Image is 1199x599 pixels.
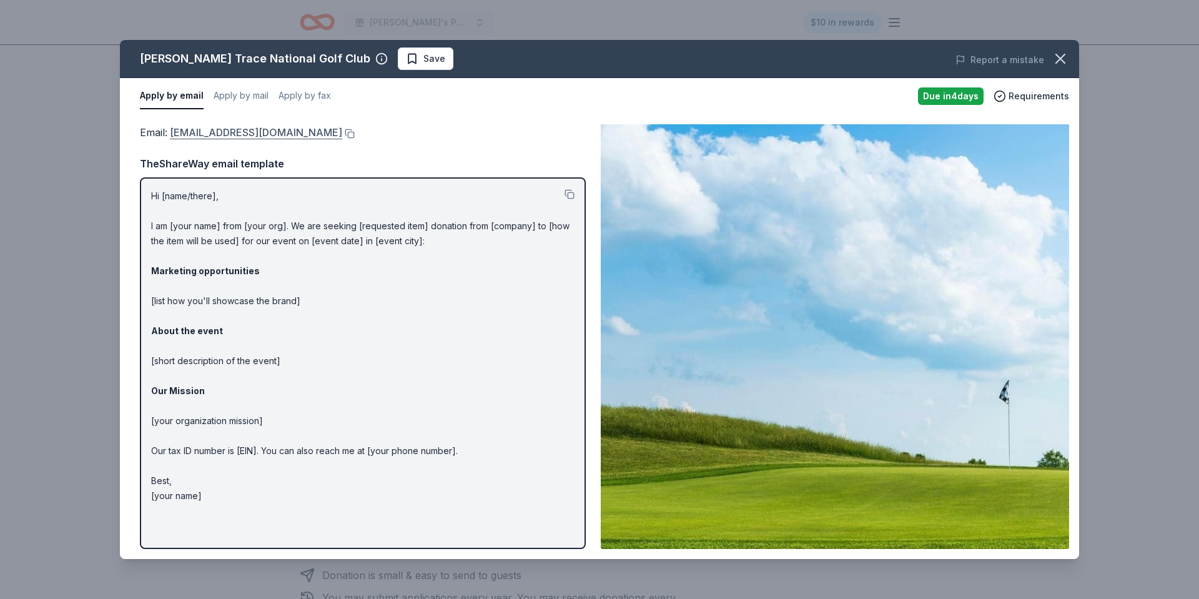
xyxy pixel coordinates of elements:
button: Requirements [994,89,1069,104]
button: Apply by mail [214,83,269,109]
div: TheShareWay email template [140,156,586,172]
span: Email : [140,126,342,139]
button: Save [398,47,453,70]
strong: About the event [151,325,223,336]
p: Hi [name/there], I am [your name] from [your org]. We are seeking [requested item] donation from ... [151,189,575,503]
span: Save [423,51,445,66]
a: [EMAIL_ADDRESS][DOMAIN_NAME] [170,124,342,141]
div: [PERSON_NAME] Trace National Golf Club [140,49,370,69]
span: Requirements [1009,89,1069,104]
img: Image for Boone's Trace National Golf Club [601,124,1069,549]
strong: Our Mission [151,385,205,396]
button: Apply by email [140,83,204,109]
button: Report a mistake [955,52,1044,67]
div: Due in 4 days [918,87,984,105]
strong: Marketing opportunities [151,265,260,276]
button: Apply by fax [279,83,331,109]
